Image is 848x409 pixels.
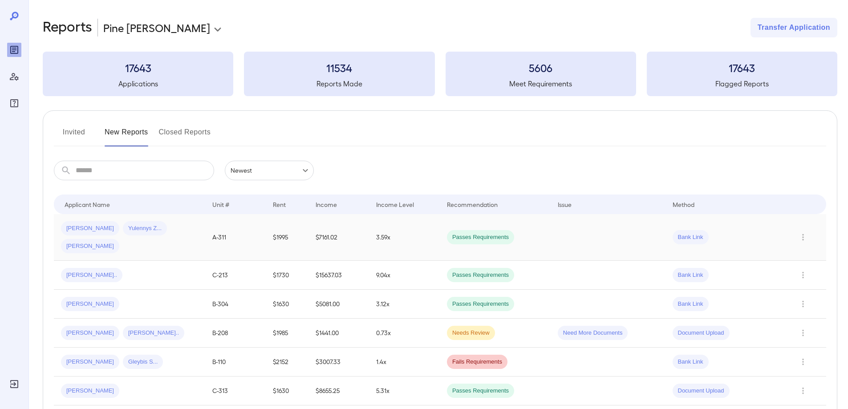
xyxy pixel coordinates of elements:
[447,199,498,210] div: Recommendation
[316,199,337,210] div: Income
[558,329,628,337] span: Need More Documents
[273,199,287,210] div: Rent
[61,242,119,251] span: [PERSON_NAME]
[244,78,434,89] h5: Reports Made
[61,358,119,366] span: [PERSON_NAME]
[7,43,21,57] div: Reports
[103,20,210,35] p: Pine [PERSON_NAME]
[673,387,730,395] span: Document Upload
[369,261,440,290] td: 9.04x
[647,61,837,75] h3: 17643
[266,261,308,290] td: $1730
[54,125,94,146] button: Invited
[369,290,440,319] td: 3.12x
[446,61,636,75] h3: 5606
[61,387,119,395] span: [PERSON_NAME]
[673,329,730,337] span: Document Upload
[308,377,369,405] td: $8655.25
[308,290,369,319] td: $5081.00
[61,224,119,233] span: [PERSON_NAME]
[796,268,810,282] button: Row Actions
[796,230,810,244] button: Row Actions
[205,261,266,290] td: C-213
[673,233,709,242] span: Bank Link
[447,329,495,337] span: Needs Review
[43,52,837,96] summary: 17643Applications11534Reports Made5606Meet Requirements17643Flagged Reports
[43,61,233,75] h3: 17643
[7,96,21,110] div: FAQ
[61,271,122,279] span: [PERSON_NAME]..
[673,358,709,366] span: Bank Link
[447,233,514,242] span: Passes Requirements
[159,125,211,146] button: Closed Reports
[123,358,163,366] span: Gleybis S...
[308,319,369,348] td: $1441.00
[266,319,308,348] td: $1985
[205,377,266,405] td: C-313
[447,387,514,395] span: Passes Requirements
[376,199,414,210] div: Income Level
[796,297,810,311] button: Row Actions
[673,199,694,210] div: Method
[308,348,369,377] td: $3007.33
[446,78,636,89] h5: Meet Requirements
[266,377,308,405] td: $1630
[673,300,709,308] span: Bank Link
[369,348,440,377] td: 1.4x
[796,355,810,369] button: Row Actions
[308,261,369,290] td: $15637.03
[796,384,810,398] button: Row Actions
[7,69,21,84] div: Manage Users
[369,377,440,405] td: 5.31x
[225,161,314,180] div: Newest
[447,271,514,279] span: Passes Requirements
[43,78,233,89] h5: Applications
[105,125,148,146] button: New Reports
[673,271,709,279] span: Bank Link
[266,214,308,261] td: $1995
[43,18,92,37] h2: Reports
[205,348,266,377] td: B-110
[65,199,110,210] div: Applicant Name
[61,329,119,337] span: [PERSON_NAME]
[7,377,21,391] div: Log Out
[751,18,837,37] button: Transfer Application
[266,290,308,319] td: $1630
[205,290,266,319] td: B-304
[447,300,514,308] span: Passes Requirements
[123,224,167,233] span: Yulennys Z...
[244,61,434,75] h3: 11534
[369,214,440,261] td: 3.59x
[266,348,308,377] td: $2152
[447,358,507,366] span: Fails Requirements
[558,199,572,210] div: Issue
[205,214,266,261] td: A-311
[123,329,184,337] span: [PERSON_NAME]..
[61,300,119,308] span: [PERSON_NAME]
[369,319,440,348] td: 0.73x
[647,78,837,89] h5: Flagged Reports
[212,199,229,210] div: Unit #
[205,319,266,348] td: B-208
[796,326,810,340] button: Row Actions
[308,214,369,261] td: $7161.02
